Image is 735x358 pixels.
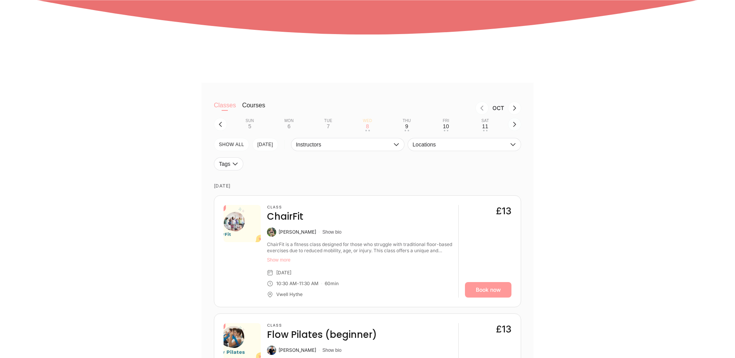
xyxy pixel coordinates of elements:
div: Wed [363,119,372,123]
div: £13 [496,205,511,217]
img: Mel Eberlein-Scott [267,227,276,237]
div: 7 [327,123,330,129]
div: • • [365,130,370,131]
button: Show more [267,257,452,263]
div: Month Oct [489,105,508,111]
div: Sun [246,119,254,123]
button: [DATE] [252,138,278,151]
button: Locations [408,138,521,151]
div: 9 [405,123,408,129]
button: Next month, Nov [508,102,521,115]
div: 8 [366,123,369,129]
span: Locations [413,141,508,148]
button: Instructors [291,138,405,151]
div: • • [444,130,448,131]
img: Svenja O'Connor [267,346,276,355]
button: SHOW All [214,138,249,151]
span: Instructors [296,141,392,148]
button: Courses [242,102,265,117]
div: Vwell Hythe [276,291,303,298]
div: Fri [443,119,449,123]
div: Sat [482,119,489,123]
div: [DATE] [276,270,291,276]
h3: Class [267,205,303,210]
div: 10:30 AM [276,281,297,287]
div: 60 min [325,281,339,287]
div: • • [405,130,409,131]
time: [DATE] [214,177,521,195]
div: - [297,281,299,287]
h4: Flow Pilates (beginner) [267,329,377,341]
div: £13 [496,323,511,336]
div: [PERSON_NAME] [279,347,316,353]
button: Show bio [322,229,341,235]
div: Thu [403,119,411,123]
div: Mon [284,119,294,123]
button: Previous month, Sep [475,102,489,115]
div: 10 [443,123,449,129]
div: 11 [482,123,488,129]
h3: Class [267,323,377,328]
span: Tags [219,161,231,167]
button: Classes [214,102,236,117]
button: Show bio [322,347,341,353]
h4: ChairFit [267,210,303,223]
div: Tue [324,119,332,123]
div: ChairFit is a fitness class designed for those who struggle with traditional floor-based exercise... [267,241,452,254]
div: 11:30 AM [299,281,318,287]
div: 6 [287,123,291,129]
a: Book now [465,282,511,298]
div: 5 [248,123,251,129]
div: • • [483,130,487,131]
img: c877d74a-5d59-4f2d-a7ac-7788169e9ea6.png [224,205,261,242]
div: [PERSON_NAME] [279,229,316,235]
button: Tags [214,157,243,170]
nav: Month switch [277,102,521,115]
